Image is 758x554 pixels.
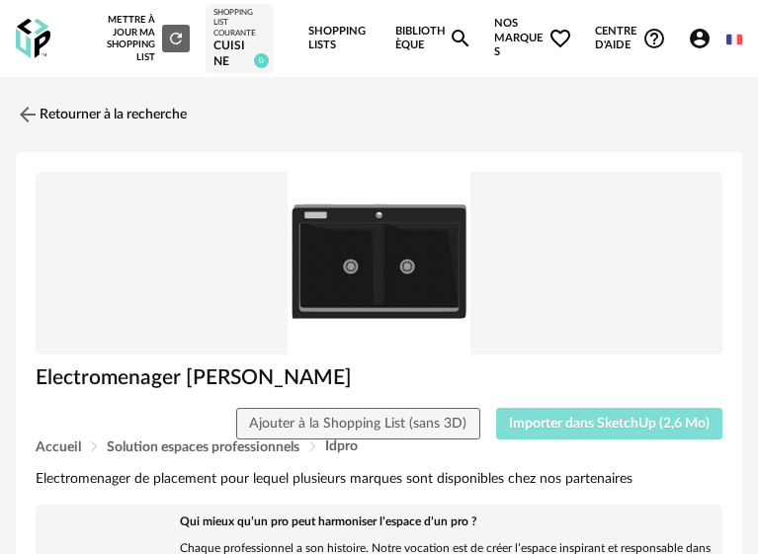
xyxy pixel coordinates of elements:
[36,364,722,391] h1: Electromenager [PERSON_NAME]
[167,34,185,43] span: Refresh icon
[325,439,358,453] span: Idpro
[213,39,265,69] div: cuisine
[213,8,265,69] a: Shopping List courante cuisine 0
[89,14,191,63] div: Mettre à jour ma Shopping List
[36,172,722,355] img: Product pack shot
[236,408,480,439] button: Ajouter à la Shopping List (sans 3D)
[16,103,40,126] img: svg+xml;base64,PHN2ZyB3aWR0aD0iMjQiIGhlaWdodD0iMjQiIHZpZXdCb3g9IjAgMCAyNCAyNCIgZmlsbD0ibm9uZSIgeG...
[688,27,715,50] span: Account Circle icon
[449,27,472,50] span: Magnify icon
[726,32,742,47] img: fr
[688,27,712,50] span: Account Circle icon
[107,440,299,454] span: Solution espaces professionnels
[16,93,187,136] a: Retourner à la recherche
[36,440,81,454] span: Accueil
[595,25,666,53] span: Centre d'aideHelp Circle Outline icon
[509,417,710,431] span: Importer dans SketchUp (2,6 Mo)
[36,439,722,454] div: Breadcrumb
[548,27,572,50] span: Heart Outline icon
[180,515,477,527] b: Qui mieux qu’un pro peut harmoniser l’espace d’un pro ?
[642,27,666,50] span: Help Circle Outline icon
[496,408,723,439] button: Importer dans SketchUp (2,6 Mo)
[254,53,269,68] span: 0
[249,417,466,431] span: Ajouter à la Shopping List (sans 3D)
[36,470,722,489] div: Electromenager de placement pour lequel plusieurs marques sont disponibles chez nos partenaires
[16,19,50,59] img: OXP
[213,8,265,39] div: Shopping List courante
